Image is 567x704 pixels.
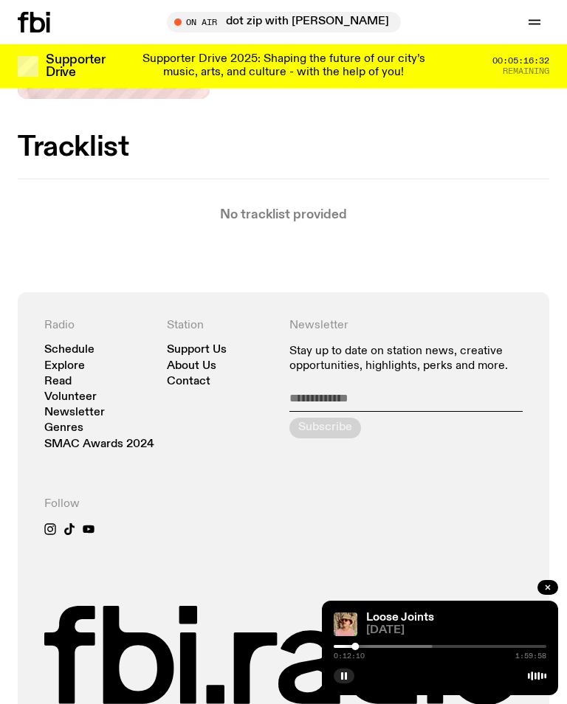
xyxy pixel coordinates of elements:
h4: Radio [44,319,155,333]
a: Explore [44,361,85,372]
span: Remaining [503,67,549,75]
a: Loose Joints [366,612,434,624]
a: Support Us [167,345,227,356]
a: Volunteer [44,392,97,403]
a: Newsletter [44,407,105,418]
p: Stay up to date on station news, creative opportunities, highlights, perks and more. [289,345,523,373]
h4: Follow [44,497,155,511]
h4: Newsletter [289,319,523,333]
a: About Us [167,361,216,372]
a: SMAC Awards 2024 [44,439,154,450]
h3: Supporter Drive [46,54,105,79]
span: 0:12:10 [334,652,365,660]
button: On Airdot zip with [PERSON_NAME] [167,12,401,32]
span: 00:05:16:32 [492,57,549,65]
img: Tyson stands in front of a paperbark tree wearing orange sunglasses, a suede bucket hat and a pin... [334,612,357,636]
span: [DATE] [366,625,546,636]
p: No tracklist provided [18,209,549,221]
a: Schedule [44,345,94,356]
a: Contact [167,376,210,387]
a: Read [44,376,72,387]
h4: Station [167,319,278,333]
p: Supporter Drive 2025: Shaping the future of our city’s music, arts, and culture - with the help o... [124,53,443,79]
button: Subscribe [289,418,361,438]
span: 1:59:58 [515,652,546,660]
a: Genres [44,423,83,434]
h2: Tracklist [18,134,549,161]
